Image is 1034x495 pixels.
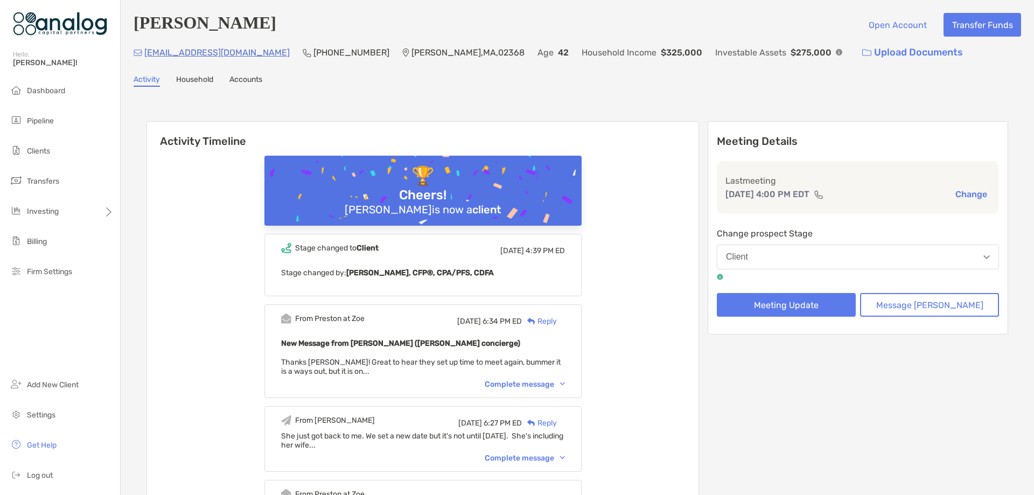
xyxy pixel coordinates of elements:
a: Household [176,75,213,87]
p: [EMAIL_ADDRESS][DOMAIN_NAME] [144,46,290,59]
button: Message [PERSON_NAME] [860,293,999,317]
span: Transfers [27,177,59,186]
span: 6:34 PM ED [483,317,522,326]
div: From Preston at Zoe [295,314,365,323]
p: [PHONE_NUMBER] [313,46,389,59]
p: [PERSON_NAME] , MA , 02368 [411,46,525,59]
span: Investing [27,207,59,216]
p: Stage changed by: [281,266,565,280]
img: Event icon [281,415,291,426]
img: firm-settings icon [10,264,23,277]
button: Open Account [860,13,935,37]
img: Reply icon [527,420,535,427]
b: New Message from [PERSON_NAME] ([PERSON_NAME] concierge) [281,339,520,348]
img: clients icon [10,144,23,157]
a: Accounts [229,75,262,87]
span: [DATE] [458,419,482,428]
p: Household Income [582,46,656,59]
img: Email Icon [134,50,142,56]
span: [DATE] [500,246,524,255]
div: Reply [522,417,557,429]
img: Location Icon [402,48,409,57]
span: Pipeline [27,116,54,126]
div: Client [726,252,748,262]
span: Clients [27,147,50,156]
span: Thanks [PERSON_NAME]! Great to hear they set up time to meet again, bummer it is a ways out, but ... [281,358,561,376]
span: Dashboard [27,86,65,95]
span: [PERSON_NAME]! [13,58,114,67]
p: $325,000 [661,46,702,59]
img: Info Icon [836,49,842,55]
img: Chevron icon [560,456,565,459]
span: 4:39 PM ED [526,246,565,255]
p: Meeting Details [717,135,999,148]
img: add_new_client icon [10,378,23,391]
a: Activity [134,75,160,87]
img: button icon [862,49,871,57]
img: Event icon [281,243,291,253]
img: dashboard icon [10,83,23,96]
b: [PERSON_NAME], CFP®, CPA/PFS, CDFA [346,268,494,277]
div: 🏆 [407,165,438,187]
img: Zoe Logo [13,4,107,43]
span: Get Help [27,441,57,450]
span: Settings [27,410,55,420]
b: client [472,203,501,216]
p: 42 [558,46,569,59]
p: Investable Assets [715,46,786,59]
img: billing icon [10,234,23,247]
div: Complete message [485,380,565,389]
button: Client [717,245,999,269]
div: She just got back to me. We set a new date but it's not until [DATE]. She's including her wife... [281,431,565,450]
b: Client [357,243,379,253]
span: 6:27 PM ED [484,419,522,428]
img: Reply icon [527,318,535,325]
span: Log out [27,471,53,480]
button: Meeting Update [717,293,856,317]
img: get-help icon [10,438,23,451]
a: Upload Documents [855,41,970,64]
p: Last meeting [725,174,990,187]
span: Firm Settings [27,267,72,276]
h4: [PERSON_NAME] [134,13,276,37]
img: transfers icon [10,174,23,187]
img: Confetti [264,156,582,249]
p: [DATE] 4:00 PM EDT [725,187,809,201]
img: pipeline icon [10,114,23,127]
span: Billing [27,237,47,246]
img: Phone Icon [303,48,311,57]
img: Event icon [281,313,291,324]
img: settings icon [10,408,23,421]
h6: Activity Timeline [147,122,698,148]
div: Cheers! [395,187,451,203]
div: Stage changed to [295,243,379,253]
p: Change prospect Stage [717,227,999,240]
span: Add New Client [27,380,79,389]
span: [DATE] [457,317,481,326]
p: Age [537,46,554,59]
p: $275,000 [791,46,832,59]
div: Reply [522,316,557,327]
img: investing icon [10,204,23,217]
div: [PERSON_NAME] is now a [340,203,506,216]
div: Complete message [485,454,565,463]
img: tooltip [717,274,723,280]
div: From [PERSON_NAME] [295,416,375,425]
img: communication type [814,190,823,199]
button: Change [952,189,990,200]
img: Open dropdown arrow [983,255,990,259]
img: Chevron icon [560,382,565,386]
img: logout icon [10,468,23,481]
button: Transfer Funds [944,13,1021,37]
